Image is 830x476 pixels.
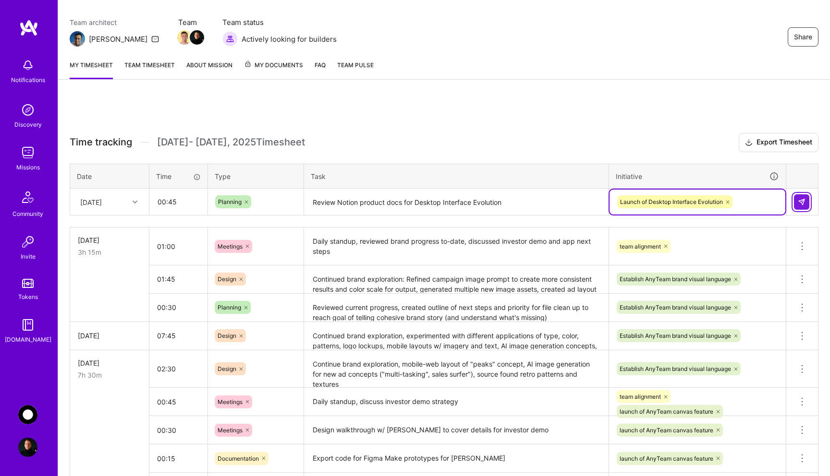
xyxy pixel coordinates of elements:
[208,164,304,189] th: Type
[18,292,38,302] div: Tokens
[620,332,731,339] span: Establish AnyTeam brand visual language
[78,358,141,368] div: [DATE]
[78,247,141,257] div: 3h 15m
[70,60,113,79] a: My timesheet
[218,455,259,462] span: Documentation
[80,197,102,207] div: [DATE]
[70,164,149,189] th: Date
[78,235,141,245] div: [DATE]
[305,323,608,349] textarea: Continued brand exploration, experimented with different applications of type, color, patterns, l...
[218,243,243,250] span: Meetings
[149,234,207,259] input: HH:MM
[222,31,238,47] img: Actively looking for builders
[620,455,713,462] span: launch of AnyTeam canvas feature
[149,446,207,471] input: HH:MM
[222,17,337,27] span: Team status
[22,279,34,288] img: tokens
[305,266,608,293] textarea: Continued brand exploration: Refined campaign image prompt to create more consistent results and ...
[620,243,661,250] span: team alignment
[745,138,753,148] i: icon Download
[218,332,236,339] span: Design
[244,60,303,79] a: My Documents
[218,304,241,311] span: Planning
[620,408,713,415] span: launch of AnyTeam canvas feature
[11,75,45,85] div: Notifications
[18,405,37,424] img: AnyTeam: Team for AI-Powered Sales Platform
[616,171,779,182] div: Initiative
[177,30,192,45] img: Team Member Avatar
[218,427,243,434] span: Meetings
[149,266,207,292] input: HH:MM
[620,427,713,434] span: launch of AnyTeam canvas feature
[18,438,37,457] img: User Avatar
[157,136,305,148] span: [DATE] - [DATE] , 2025 Timesheet
[620,198,723,205] span: Launch of Desktop Interface Evolution
[788,27,818,47] button: Share
[70,31,85,47] img: Team Architect
[16,438,40,457] a: User Avatar
[620,304,731,311] span: Establish AnyTeam brand visual language
[242,34,337,44] span: Actively looking for builders
[149,356,207,381] input: HH:MM
[218,198,242,205] span: Planning
[18,100,37,119] img: discovery
[305,190,608,215] textarea: Review Notion product docs for Desktop Interface Evolution
[16,162,40,172] div: Missions
[16,186,39,209] img: Community
[191,29,203,46] a: Team Member Avatar
[70,136,132,148] span: Time tracking
[305,417,608,443] textarea: Design walkthrough w/ [PERSON_NAME] to cover details for investor demo
[739,133,818,152] button: Export Timesheet
[14,119,42,130] div: Discovery
[178,17,203,27] span: Team
[794,194,810,210] div: null
[186,60,232,79] a: About Mission
[12,209,43,219] div: Community
[19,19,38,36] img: logo
[124,60,175,79] a: Team timesheet
[305,295,608,321] textarea: Reviewed current progress, created outline of next steps and priority for file clean up to reach ...
[18,315,37,334] img: guide book
[78,331,141,341] div: [DATE]
[18,56,37,75] img: bell
[78,370,141,380] div: 7h 30m
[16,405,40,424] a: AnyTeam: Team for AI-Powered Sales Platform
[178,29,191,46] a: Team Member Avatar
[305,389,608,415] textarea: Daily standup, discuss investor demo strategy
[156,171,201,181] div: Time
[244,60,303,71] span: My Documents
[305,228,608,264] textarea: Daily standup, reviewed brand progress to-date, discussed investor demo and app next steps
[18,143,37,162] img: teamwork
[798,198,806,206] img: Submit
[304,164,609,189] th: Task
[620,393,661,400] span: team alignment
[305,351,608,387] textarea: Continue brand exploration, mobile-web layout of "peaks" concept, AI image generation for new ad ...
[620,365,731,372] span: Establish AnyTeam brand visual language
[794,32,812,42] span: Share
[218,365,236,372] span: Design
[21,251,36,262] div: Invite
[70,17,159,27] span: Team architect
[149,389,207,415] input: HH:MM
[218,275,236,283] span: Design
[18,232,37,251] img: Invite
[305,445,608,472] textarea: Export code for Figma Make prototypes for [PERSON_NAME]
[337,61,374,69] span: Team Pulse
[620,275,731,283] span: Establish AnyTeam brand visual language
[89,34,147,44] div: [PERSON_NAME]
[5,334,51,345] div: [DOMAIN_NAME]
[149,417,207,443] input: HH:MM
[150,189,207,214] input: HH:MM
[218,398,243,405] span: Meetings
[337,60,374,79] a: Team Pulse
[151,35,159,43] i: icon Mail
[190,30,204,45] img: Team Member Avatar
[133,200,137,204] i: icon Chevron
[315,60,326,79] a: FAQ
[149,323,207,348] input: HH:MM
[149,295,207,320] input: HH:MM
